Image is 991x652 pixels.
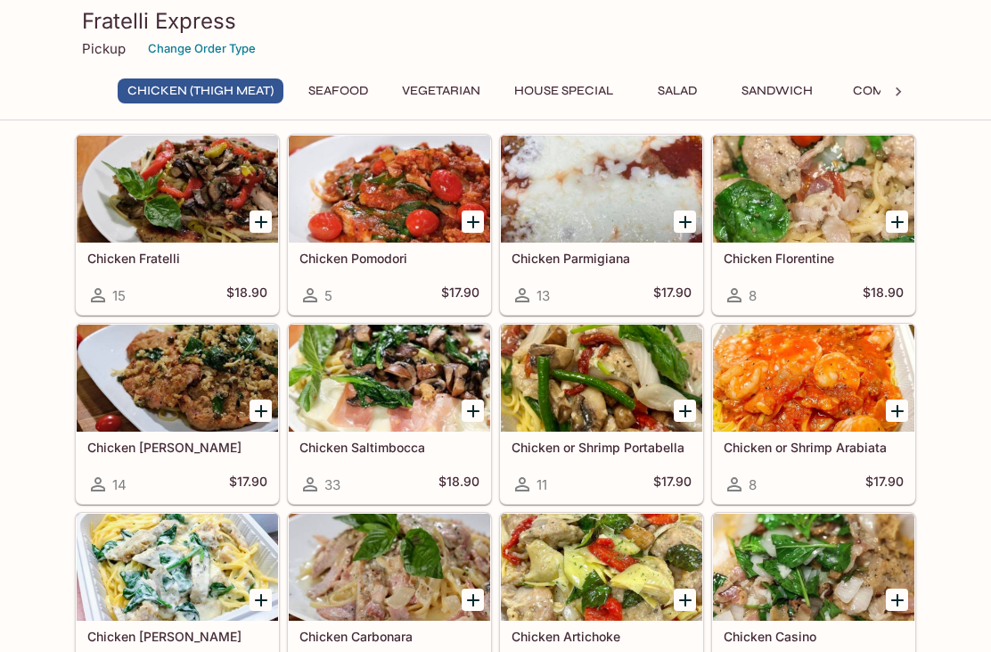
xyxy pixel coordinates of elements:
[289,136,490,243] div: Chicken Pomodori
[724,629,904,644] h5: Chicken Casino
[749,287,757,304] span: 8
[462,400,484,422] button: Add Chicken Saltimbocca
[324,476,340,493] span: 33
[732,78,823,103] button: Sandwich
[886,589,908,611] button: Add Chicken Casino
[140,35,264,62] button: Change Order Type
[87,629,267,644] h5: Chicken [PERSON_NAME]
[299,440,479,455] h5: Chicken Saltimbocca
[749,476,757,493] span: 8
[713,136,914,243] div: Chicken Florentine
[886,210,908,233] button: Add Chicken Florentine
[112,476,127,493] span: 14
[299,629,479,644] h5: Chicken Carbonara
[504,78,623,103] button: House Special
[674,400,696,422] button: Add Chicken or Shrimp Portabella
[713,514,914,621] div: Chicken Casino
[512,251,692,266] h5: Chicken Parmigiana
[77,514,278,621] div: Chicken Alfredo
[299,251,479,266] h5: Chicken Pomodori
[501,325,702,432] div: Chicken or Shrimp Portabella
[712,135,915,315] a: Chicken Florentine8$18.90
[77,325,278,432] div: Chicken Basilio
[501,136,702,243] div: Chicken Parmigiana
[87,440,267,455] h5: Chicken [PERSON_NAME]
[250,210,272,233] button: Add Chicken Fratelli
[863,285,904,306] h5: $18.90
[289,325,490,432] div: Chicken Saltimbocca
[653,285,692,306] h5: $17.90
[713,325,914,432] div: Chicken or Shrimp Arabiata
[82,40,126,57] p: Pickup
[226,285,267,306] h5: $18.90
[82,7,909,35] h3: Fratelli Express
[724,251,904,266] h5: Chicken Florentine
[462,210,484,233] button: Add Chicken Pomodori
[837,78,917,103] button: Combo
[441,285,479,306] h5: $17.90
[653,474,692,495] h5: $17.90
[536,476,547,493] span: 11
[500,324,703,504] a: Chicken or Shrimp Portabella11$17.90
[712,324,915,504] a: Chicken or Shrimp Arabiata8$17.90
[438,474,479,495] h5: $18.90
[462,589,484,611] button: Add Chicken Carbonara
[536,287,550,304] span: 13
[118,78,283,103] button: Chicken (Thigh Meat)
[250,400,272,422] button: Add Chicken Basilio
[324,287,332,304] span: 5
[250,589,272,611] button: Add Chicken Alfredo
[298,78,378,103] button: Seafood
[288,135,491,315] a: Chicken Pomodori5$17.90
[392,78,490,103] button: Vegetarian
[501,514,702,621] div: Chicken Artichoke
[512,629,692,644] h5: Chicken Artichoke
[288,324,491,504] a: Chicken Saltimbocca33$18.90
[724,440,904,455] h5: Chicken or Shrimp Arabiata
[77,136,278,243] div: Chicken Fratelli
[76,324,279,504] a: Chicken [PERSON_NAME]14$17.90
[674,589,696,611] button: Add Chicken Artichoke
[112,287,126,304] span: 15
[886,400,908,422] button: Add Chicken or Shrimp Arabiata
[229,474,267,495] h5: $17.90
[637,78,717,103] button: Salad
[289,514,490,621] div: Chicken Carbonara
[865,474,904,495] h5: $17.90
[674,210,696,233] button: Add Chicken Parmigiana
[87,251,267,266] h5: Chicken Fratelli
[500,135,703,315] a: Chicken Parmigiana13$17.90
[512,440,692,455] h5: Chicken or Shrimp Portabella
[76,135,279,315] a: Chicken Fratelli15$18.90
